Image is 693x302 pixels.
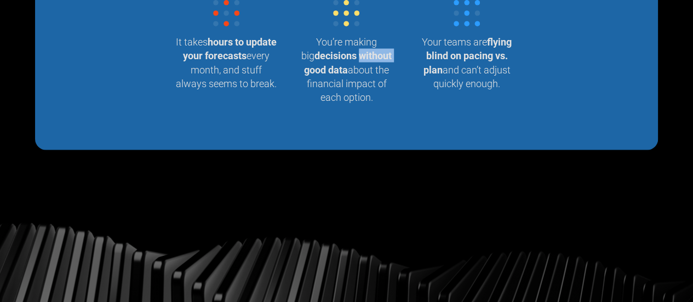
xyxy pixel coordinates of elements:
[183,36,277,61] strong: hours to update your forecasts
[175,35,278,90] p: It takes every month, and stuff always seems to break.
[295,35,398,104] p: You’re making big about the financial impact of each option.
[304,50,392,75] strong: decisions without good data
[415,35,518,90] p: Your teams are and can’t adjust quickly enough.
[423,36,512,75] strong: flying blind on pacing vs. plan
